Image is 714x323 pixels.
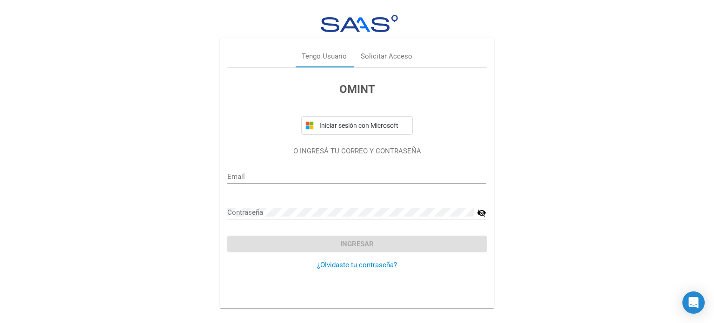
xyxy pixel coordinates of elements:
span: Ingresar [340,240,374,248]
div: Tengo Usuario [302,51,347,62]
span: Iniciar sesión con Microsoft [317,122,409,129]
mat-icon: visibility_off [477,207,486,218]
p: O INGRESÁ TU CORREO Y CONTRASEÑA [227,146,486,157]
div: Open Intercom Messenger [682,291,705,314]
a: ¿Olvidaste tu contraseña? [317,261,397,269]
button: Ingresar [227,236,486,252]
div: Solicitar Acceso [361,51,412,62]
h3: OMINT [227,81,486,98]
button: Iniciar sesión con Microsoft [301,116,413,135]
